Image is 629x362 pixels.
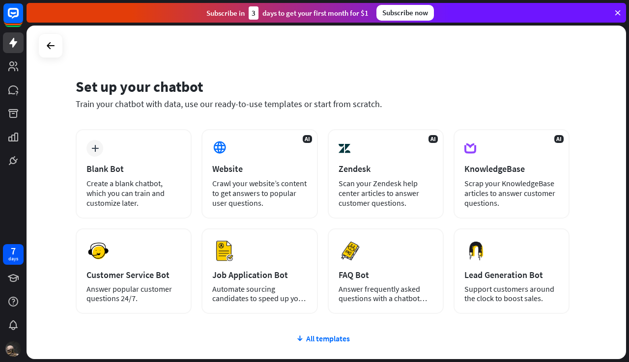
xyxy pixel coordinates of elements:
[249,6,258,20] div: 3
[8,255,18,262] div: days
[212,163,307,174] div: Website
[11,247,16,255] div: 7
[303,135,312,143] span: AI
[376,5,434,21] div: Subscribe now
[212,269,307,280] div: Job Application Bot
[76,98,570,110] div: Train your chatbot with data, use our ready-to-use templates or start from scratch.
[464,178,559,208] div: Scrap your KnowledgeBase articles to answer customer questions.
[554,135,564,143] span: AI
[86,178,181,208] div: Create a blank chatbot, which you can train and customize later.
[339,284,433,303] div: Answer frequently asked questions with a chatbot and save your time.
[76,334,570,343] div: All templates
[464,269,559,280] div: Lead Generation Bot
[212,178,307,208] div: Crawl your website’s content to get answers to popular user questions.
[339,163,433,174] div: Zendesk
[86,269,181,280] div: Customer Service Bot
[339,178,433,208] div: Scan your Zendesk help center articles to answer customer questions.
[76,77,570,96] div: Set up your chatbot
[429,135,438,143] span: AI
[91,145,99,152] i: plus
[464,163,559,174] div: KnowledgeBase
[86,284,181,303] div: Answer popular customer questions 24/7.
[86,163,181,174] div: Blank Bot
[464,284,559,303] div: Support customers around the clock to boost sales.
[206,6,369,20] div: Subscribe in days to get your first month for $1
[212,284,307,303] div: Automate sourcing candidates to speed up your hiring process.
[3,244,24,265] a: 7 days
[339,269,433,280] div: FAQ Bot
